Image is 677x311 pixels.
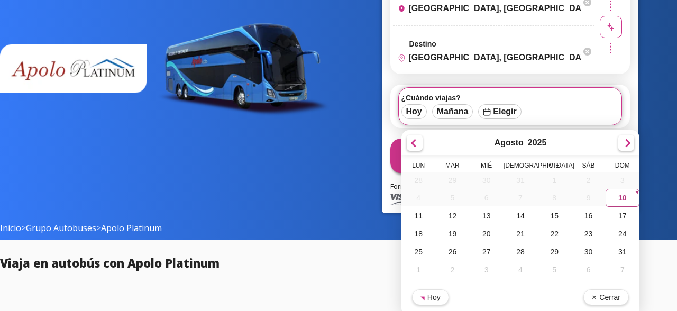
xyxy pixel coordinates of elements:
[503,189,537,206] div: 07-Ago-25
[394,44,581,71] input: Buscar Destino
[571,225,605,243] div: 23-Ago-25
[401,162,435,172] th: Lunes
[571,189,605,206] div: 09-Ago-25
[390,194,409,205] img: Visa
[537,243,571,261] div: 29-Ago-25
[435,162,469,172] th: Martes
[412,289,449,305] button: Hoy
[571,243,605,261] div: 30-Ago-25
[390,181,630,192] p: Formas de pago:
[390,139,630,173] button: Buscar
[401,243,435,261] div: 25-Ago-25
[401,104,427,119] button: Hoy
[469,225,503,243] div: 20-Ago-25
[401,261,435,279] div: 01-Sep-25
[401,207,435,225] div: 11-Ago-25
[401,189,435,206] div: 04-Ago-25
[605,261,639,279] div: 07-Sep-25
[401,94,619,102] label: ¿Cuándo viajas?
[469,207,503,225] div: 13-Ago-25
[537,261,571,279] div: 05-Sep-25
[605,162,639,172] th: Domingo
[101,222,162,234] span: Apolo Platinum
[478,104,521,119] button: Elegir
[571,162,605,172] th: Sábado
[571,172,605,189] div: 02-Ago-25
[605,225,639,243] div: 24-Ago-25
[469,172,503,189] div: 30-Jul-25
[432,104,473,119] button: Mañana
[435,172,469,189] div: 29-Jul-25
[26,222,96,234] a: Grupo Autobuses
[537,172,571,189] div: 01-Ago-25
[537,189,571,206] div: 08-Ago-25
[503,172,537,189] div: 31-Jul-25
[537,225,571,243] div: 22-Ago-25
[435,261,469,279] div: 02-Sep-25
[435,225,469,243] div: 19-Ago-25
[605,207,639,225] div: 17-Ago-25
[469,162,503,172] th: Miércoles
[409,40,436,48] label: Destino
[571,207,605,225] div: 16-Ago-25
[435,207,469,225] div: 12-Ago-25
[503,243,537,261] div: 28-Ago-25
[435,189,469,206] div: 05-Ago-25
[503,225,537,243] div: 21-Ago-25
[435,243,469,261] div: 26-Ago-25
[503,207,537,225] div: 14-Ago-25
[605,243,639,261] div: 31-Ago-25
[605,189,639,207] div: 10-Ago-25
[537,207,571,225] div: 15-Ago-25
[605,172,639,189] div: 03-Ago-25
[583,289,628,305] button: Cerrar
[503,162,537,172] th: Jueves
[503,261,537,279] div: 04-Sep-25
[401,172,435,189] div: 28-Jul-25
[469,189,503,206] div: 06-Ago-25
[401,225,435,243] div: 18-Ago-25
[494,138,523,148] div: Agosto
[469,243,503,261] div: 27-Ago-25
[527,138,546,148] div: 2025
[571,261,605,279] div: 06-Sep-25
[537,162,571,172] th: Viernes
[469,261,503,279] div: 03-Sep-25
